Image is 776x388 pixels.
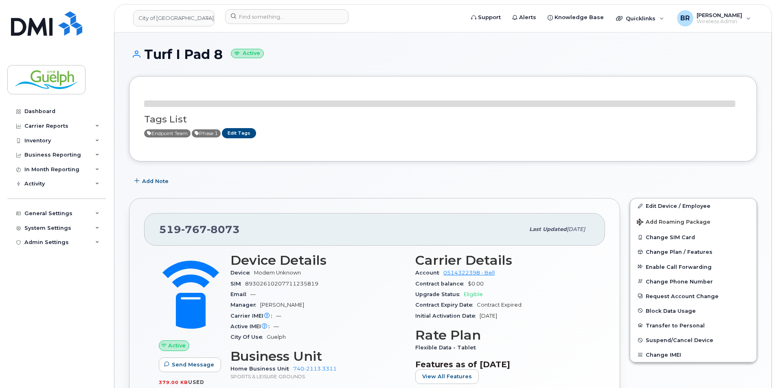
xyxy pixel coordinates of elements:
span: Suspend/Cancel Device [646,337,713,343]
span: Send Message [172,361,214,368]
span: — [250,291,256,297]
button: Request Account Change [630,289,756,303]
span: Add Note [142,177,169,185]
span: View All Features [422,373,472,380]
span: Contract balance [415,281,468,287]
button: Enable Call Forwarding [630,259,756,274]
span: Manager [230,302,260,308]
span: Home Business Unit [230,366,293,372]
h3: Business Unit [230,349,406,364]
button: Change SIM Card [630,230,756,244]
span: Email [230,291,250,297]
span: Guelph [267,334,286,340]
button: Change Phone Number [630,274,756,289]
span: 89302610207711235819 [245,281,318,287]
a: Edit Device / Employee [630,198,756,213]
p: SPORTS & LEISURE GROUNDS [230,373,406,380]
span: Change Plan / Features [646,249,712,255]
span: Upgrade Status [415,291,464,297]
h3: Features as of [DATE] [415,360,590,369]
a: Edit Tags [222,128,256,138]
a: 740-2113.3311 [293,366,337,372]
span: [DATE] [567,226,585,232]
span: Carrier IMEI [230,313,276,319]
button: Change Plan / Features [630,244,756,259]
span: Device [230,270,254,276]
span: Contract Expiry Date [415,302,477,308]
small: Active [231,49,264,58]
span: Modem Unknown [254,270,301,276]
span: Active [192,129,221,137]
span: — [276,313,281,319]
span: Initial Activation Date [415,313,480,319]
a: 0514322398 - Bell [443,270,495,276]
span: 519 [159,223,240,235]
span: SIM [230,281,245,287]
span: [PERSON_NAME] [260,302,304,308]
span: $0.00 [468,281,484,287]
span: Active IMEI [230,323,274,329]
button: Add Roaming Package [630,213,756,230]
span: Active [168,342,186,349]
span: City Of Use [230,334,267,340]
span: Eligible [464,291,483,297]
span: Active [144,129,191,137]
span: [DATE] [480,313,497,319]
button: View All Features [415,369,479,384]
span: used [188,379,204,385]
button: Block Data Usage [630,303,756,318]
button: Suspend/Cancel Device [630,333,756,347]
span: 8073 [207,223,240,235]
h3: Tags List [144,114,742,124]
span: Enable Call Forwarding [646,264,712,270]
h1: Turf I Pad 8 [129,47,757,61]
button: Add Note [129,174,175,188]
span: Contract Expired [477,302,522,308]
h3: Rate Plan [415,328,590,342]
button: Send Message [159,357,221,372]
span: Add Roaming Package [637,219,710,227]
span: Flexible Data - Tablet [415,344,480,351]
span: Account [415,270,443,276]
span: 379.00 KB [159,379,188,385]
span: 767 [181,223,207,235]
span: Last updated [529,226,567,232]
button: Transfer to Personal [630,318,756,333]
h3: Device Details [230,253,406,268]
span: — [274,323,279,329]
button: Change IMEI [630,347,756,362]
h3: Carrier Details [415,253,590,268]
